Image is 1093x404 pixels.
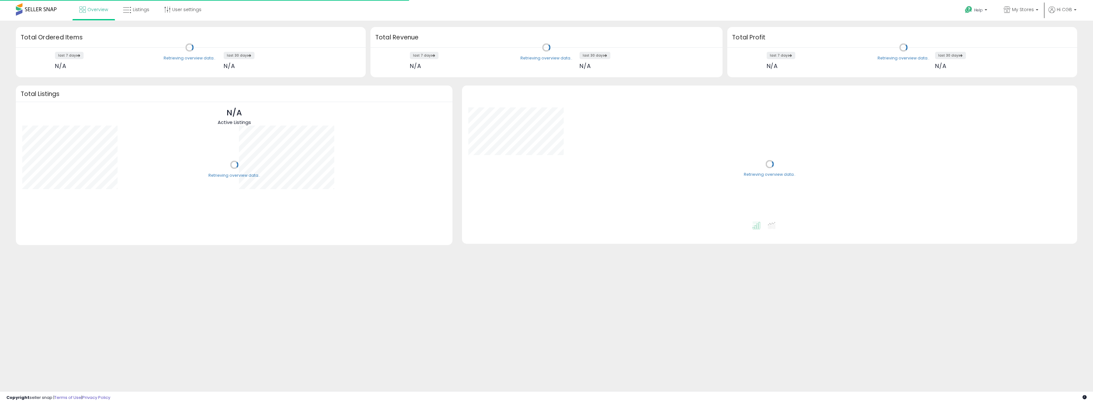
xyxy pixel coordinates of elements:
span: Overview [87,6,108,13]
span: Listings [133,6,149,13]
span: My Stores [1012,6,1034,13]
span: Hi CGB [1057,6,1072,13]
div: Retrieving overview data.. [520,55,572,61]
span: Help [974,7,983,13]
a: Help [960,1,994,21]
div: Retrieving overview data.. [164,55,215,61]
a: Hi CGB [1049,6,1076,21]
div: Retrieving overview data.. [878,55,929,61]
div: Retrieving overview data.. [744,172,796,178]
i: Get Help [965,6,973,14]
div: Retrieving overview data.. [208,173,260,178]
